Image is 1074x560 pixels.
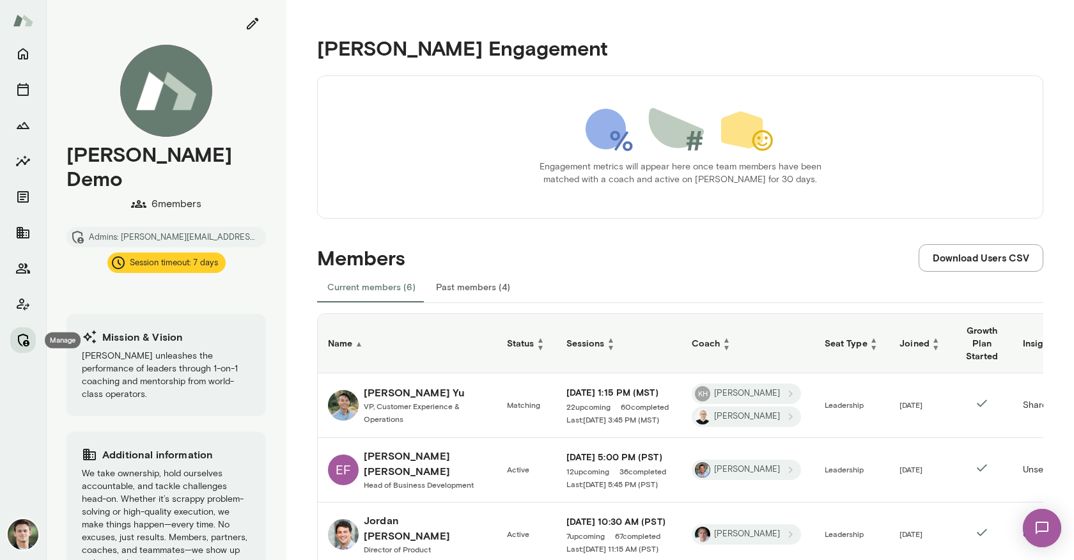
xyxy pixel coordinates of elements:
[328,513,486,556] a: Jordan SternJordan [PERSON_NAME]Director of Product
[566,479,671,489] a: Last:[DATE] 5:45 PM (PST)
[45,332,81,348] div: Manage
[317,272,426,302] button: Current members (6)
[723,336,731,343] span: ▲
[66,142,266,191] h4: [PERSON_NAME] Demo
[695,462,710,478] img: David Sferlazza
[82,329,251,345] h6: Mission & Vision
[507,465,529,474] span: Active
[566,414,671,424] a: Last:[DATE] 3:45 PM (MST)
[13,8,33,33] img: Mento
[317,245,405,270] h4: Members
[607,336,614,343] span: ▲
[825,529,864,538] span: Leadership
[932,336,940,343] span: ▲
[537,336,545,343] span: ▲
[328,390,359,421] img: Alex Yu
[122,256,226,269] span: Session timeout: 7 days
[532,160,829,186] p: Engagement metrics will appear here once team members have been matched with a coach and active o...
[695,386,710,401] div: KH
[364,480,474,489] span: Head of Business Development
[566,386,671,399] a: [DATE] 1:15 PM (MST)
[619,466,666,476] a: 36completed
[507,336,546,351] h6: Status
[566,543,658,554] span: Last: [DATE] 11:15 AM (PST)
[870,336,878,343] span: ▲
[82,350,251,401] p: [PERSON_NAME] unleashes the performance of leaders through 1-on-1 coaching and mentorship from wo...
[81,231,266,244] span: Admins: [PERSON_NAME][EMAIL_ADDRESS][PERSON_NAME][DOMAIN_NAME]
[825,465,864,474] span: Leadership
[364,385,486,400] h6: [PERSON_NAME] Yu
[317,36,1043,60] h4: [PERSON_NAME] Engagement
[152,196,201,212] p: 6 members
[566,451,671,463] a: [DATE] 5:00 PM (PST)
[607,343,614,351] span: ▼
[566,479,658,489] span: Last: [DATE] 5:45 PM (PST)
[586,108,775,153] img: mento_engagement.png
[328,337,486,350] h6: Name
[615,531,660,541] span: 67 completed
[426,272,520,302] button: Past members (4)
[566,466,609,476] a: 12upcoming
[10,327,36,353] button: Manage
[870,343,878,351] span: ▼
[566,515,671,528] a: [DATE] 10:30 AM (PST)
[239,10,266,37] button: edit
[932,343,940,351] span: ▼
[328,455,359,485] div: EF
[692,384,801,404] div: KH[PERSON_NAME]
[10,184,36,210] button: Documents
[692,407,801,427] div: Michael Wilson [PERSON_NAME]
[706,463,788,476] span: [PERSON_NAME]
[692,524,801,545] div: Mike Lane[PERSON_NAME]
[328,448,486,492] a: EF[PERSON_NAME] [PERSON_NAME]Head of Business Development
[10,77,36,102] button: Sessions
[566,531,605,541] a: 7upcoming
[355,339,362,348] span: ▲
[364,401,460,423] span: VP, Customer Experience & Operations
[723,343,731,351] span: ▼
[566,543,671,554] a: Last:[DATE] 11:15 AM (PST)
[566,414,659,424] span: Last: [DATE] 3:45 PM (MST)
[10,41,36,66] button: Home
[899,400,922,409] span: [DATE]
[566,401,611,412] a: 22upcoming
[619,466,666,476] span: 36 completed
[82,447,251,462] h6: Additional information
[364,513,486,543] h6: Jordan [PERSON_NAME]
[10,113,36,138] button: Growth Plan
[825,336,880,351] h6: Seat Type
[10,148,36,174] button: Insights
[10,292,36,317] button: Client app
[961,324,1002,362] h6: Growth Plan Started
[566,466,609,476] span: 12 upcoming
[621,401,669,412] a: 60completed
[706,410,788,423] span: [PERSON_NAME]
[615,531,660,541] a: 67completed
[919,244,1043,271] button: Download Users CSV
[566,336,671,351] h6: Sessions
[537,343,545,351] span: ▼
[566,401,611,412] span: 22 upcoming
[695,527,710,542] img: Mike Lane
[825,400,864,409] span: Leadership
[507,400,540,409] span: Matching
[10,220,36,245] button: Company
[899,465,922,474] span: [DATE]
[692,460,801,480] div: David Sferlazza[PERSON_NAME]
[899,336,941,351] h6: Joined
[706,387,788,400] span: [PERSON_NAME]
[621,401,669,412] span: 60 completed
[364,448,486,479] h6: [PERSON_NAME] [PERSON_NAME]
[899,529,922,538] span: [DATE]
[328,519,359,550] img: Jordan Stern
[328,385,486,426] a: Alex Yu[PERSON_NAME] YuVP, Customer Experience & Operations
[10,256,36,281] button: Members
[706,528,788,540] span: [PERSON_NAME]
[566,531,605,541] span: 7 upcoming
[692,336,804,351] h6: Coach
[364,545,431,554] span: Director of Product
[8,519,38,550] img: Alex Marcus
